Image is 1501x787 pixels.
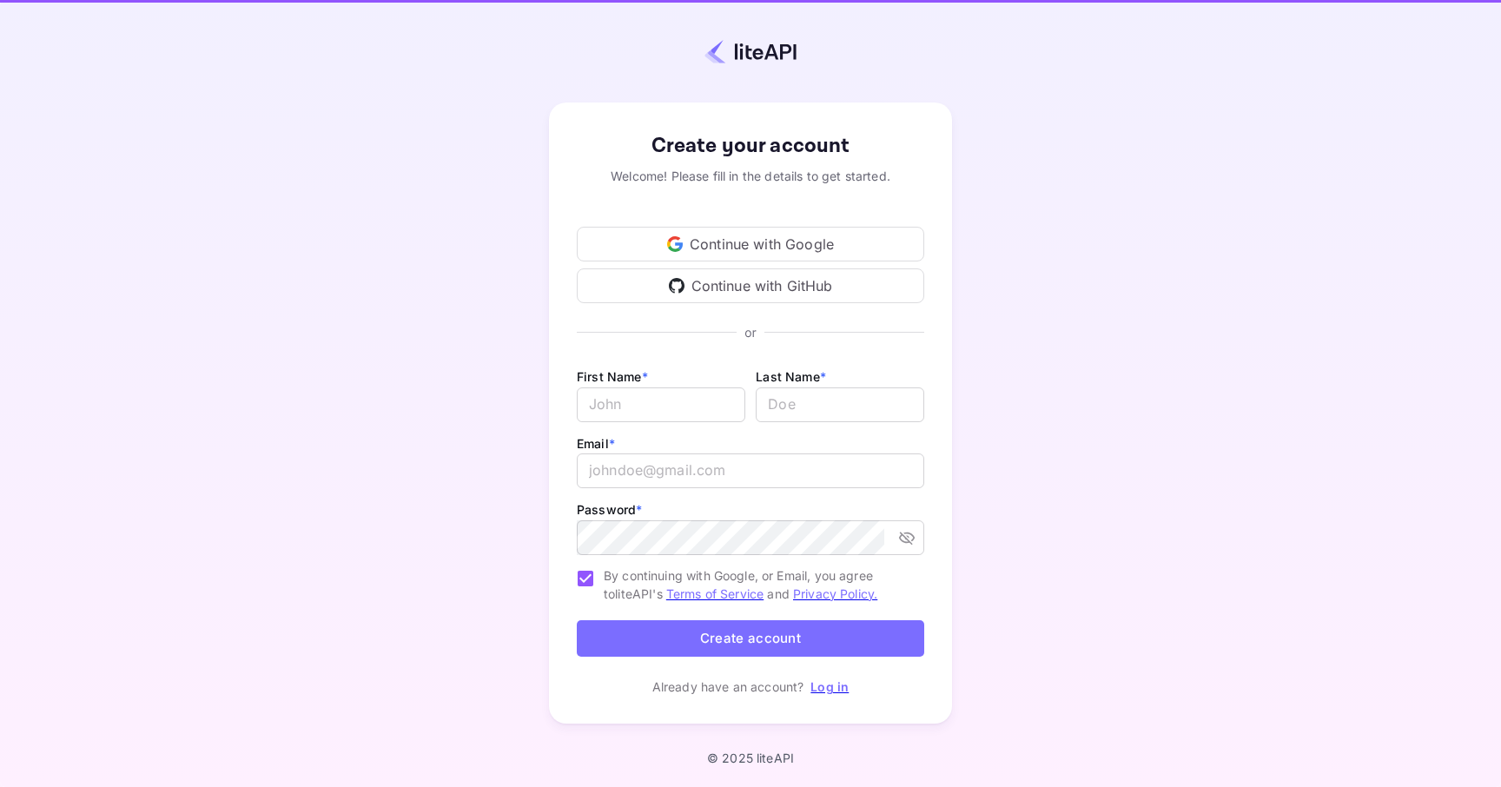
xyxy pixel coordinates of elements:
[810,679,849,694] a: Log in
[666,586,764,601] a: Terms of Service
[652,678,804,696] p: Already have an account?
[577,620,924,658] button: Create account
[604,566,910,603] span: By continuing with Google, or Email, you agree to liteAPI's and
[793,586,877,601] a: Privacy Policy.
[577,268,924,303] div: Continue with GitHub
[577,436,615,451] label: Email
[891,522,922,553] button: toggle password visibility
[756,369,826,384] label: Last Name
[707,751,794,765] p: © 2025 liteAPI
[577,130,924,162] div: Create your account
[704,39,797,64] img: liteapi
[577,369,648,384] label: First Name
[577,167,924,185] div: Welcome! Please fill in the details to get started.
[577,502,642,517] label: Password
[756,387,924,422] input: Doe
[577,387,745,422] input: John
[577,227,924,261] div: Continue with Google
[577,453,924,488] input: johndoe@gmail.com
